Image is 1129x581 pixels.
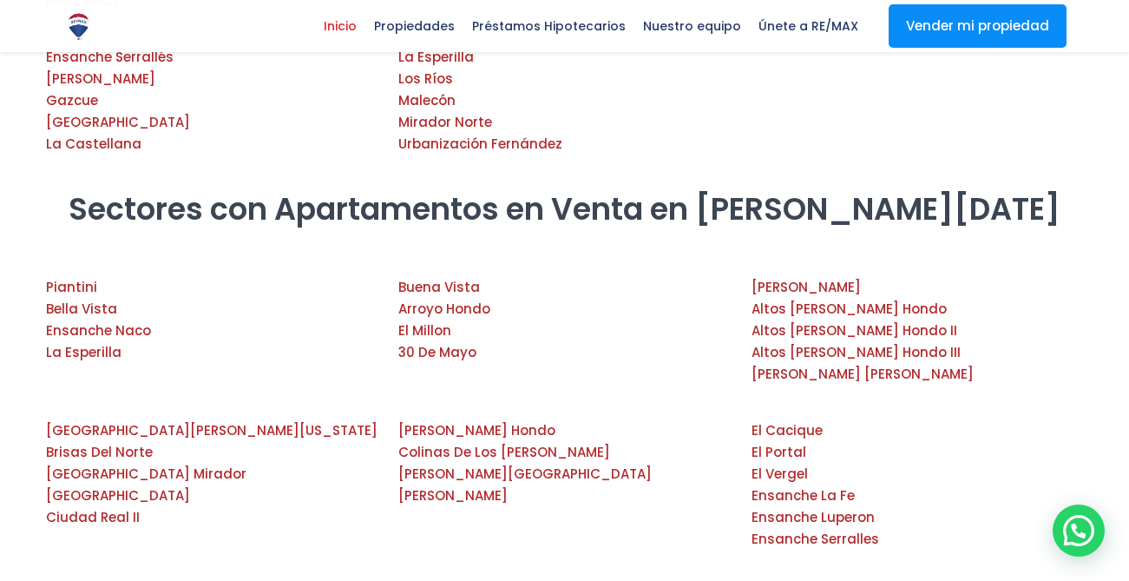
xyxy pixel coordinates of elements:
[752,278,861,296] a: [PERSON_NAME]
[46,300,117,318] a: Bella Vista
[750,13,867,39] span: Únete a RE/MAX
[398,135,562,153] a: Urbanización Fernández
[463,13,634,39] span: Préstamos Hipotecarios
[398,278,480,296] a: Buena Vista
[398,343,476,361] a: 30 De Mayo
[46,486,190,505] a: [GEOGRAPHIC_DATA]
[752,443,806,461] a: El Portal
[889,4,1067,48] a: Vender mi propiedad
[398,300,490,318] a: Arroyo Hondo
[752,530,879,548] a: Ensanche Serralles
[46,343,121,361] a: La Esperilla
[365,13,463,39] span: Propiedades
[46,321,151,340] a: Ensanche Naco
[634,13,750,39] span: Nuestro equipo
[752,421,823,439] a: El Cacique
[752,343,961,361] a: Altos [PERSON_NAME] Hondo III
[46,135,141,153] a: La Castellana
[752,486,855,505] a: Ensanche La Fe
[46,278,97,296] a: Piantini
[752,465,808,483] a: El Vergel
[398,486,508,505] a: [PERSON_NAME]
[398,465,652,483] a: [PERSON_NAME][GEOGRAPHIC_DATA]
[46,69,155,88] a: [PERSON_NAME]
[398,443,610,461] a: Colinas De Los [PERSON_NAME]
[752,365,974,383] a: [PERSON_NAME] [PERSON_NAME]
[63,11,94,42] img: Logo de REMAX
[398,421,555,439] a: [PERSON_NAME] Hondo
[46,443,153,461] a: Brisas Del Norte
[398,91,456,109] a: Malecón
[752,508,875,526] a: Ensanche Luperon
[46,465,246,483] a: [GEOGRAPHIC_DATA] Mirador
[46,113,190,131] a: [GEOGRAPHIC_DATA]
[46,421,377,439] a: [GEOGRAPHIC_DATA][PERSON_NAME][US_STATE]
[46,48,174,66] a: Ensanche Serrallés
[752,321,957,340] a: Altos [PERSON_NAME] Hondo II
[46,189,1084,228] h2: Sectores con Apartamentos en Venta en [PERSON_NAME][DATE]
[398,69,453,88] a: Los Ríos
[46,508,140,526] a: Ciudad Real II
[398,321,451,340] a: El Millon
[752,300,947,318] a: Altos [PERSON_NAME] Hondo
[315,13,365,39] span: Inicio
[398,113,492,131] a: Mirador Norte
[46,91,98,109] a: Gazcue
[398,48,474,66] a: La Esperilla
